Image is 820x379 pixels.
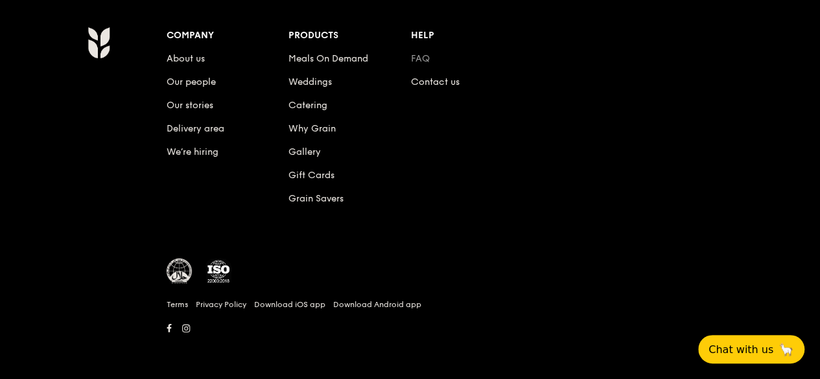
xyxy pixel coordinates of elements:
[288,170,334,181] a: Gift Cards
[288,193,344,204] a: Grain Savers
[288,27,411,45] div: Products
[288,123,336,134] a: Why Grain
[205,258,231,284] img: ISO Certified
[779,342,794,357] span: 🦙
[37,338,784,348] h6: Revision
[88,27,110,59] img: AYc88T3wAAAABJRU5ErkJggg==
[411,27,533,45] div: Help
[167,76,216,87] a: Our people
[167,299,188,310] a: Terms
[411,53,430,64] a: FAQ
[167,146,218,157] a: We’re hiring
[288,76,332,87] a: Weddings
[167,27,289,45] div: Company
[167,100,213,111] a: Our stories
[167,258,193,284] img: MUIS Halal Certified
[167,53,205,64] a: About us
[288,53,368,64] a: Meals On Demand
[167,123,224,134] a: Delivery area
[333,299,421,310] a: Download Android app
[698,335,804,363] button: Chat with us🦙
[288,100,327,111] a: Catering
[196,299,246,310] a: Privacy Policy
[288,146,321,157] a: Gallery
[709,343,773,356] span: Chat with us
[411,76,460,87] a: Contact us
[254,299,325,310] a: Download iOS app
